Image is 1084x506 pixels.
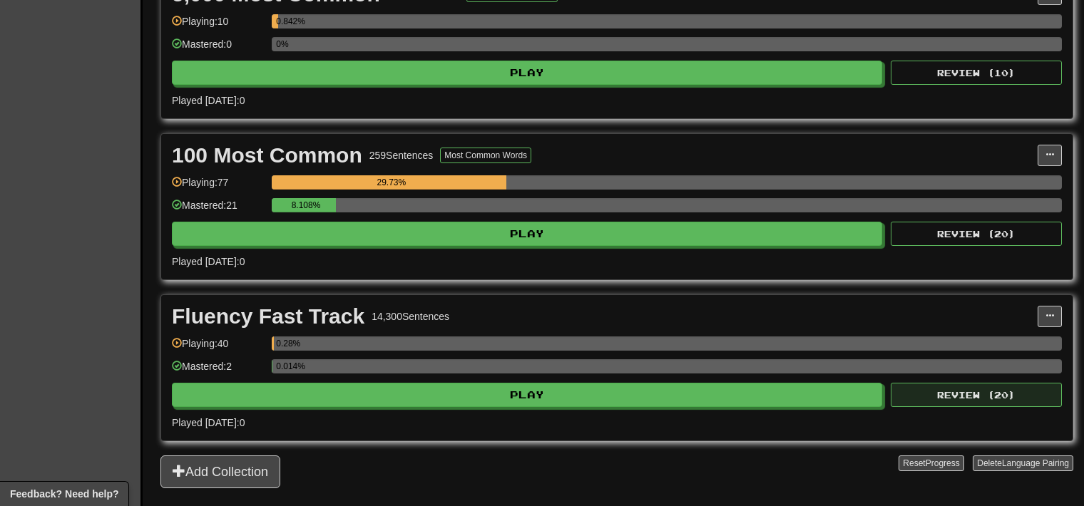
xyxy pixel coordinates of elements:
[172,95,245,106] span: Played [DATE]: 0
[172,417,245,428] span: Played [DATE]: 0
[172,14,265,38] div: Playing: 10
[891,61,1062,85] button: Review (10)
[172,336,265,360] div: Playing: 40
[899,455,963,471] button: ResetProgress
[172,306,364,327] div: Fluency Fast Track
[973,455,1073,471] button: DeleteLanguage Pairing
[172,37,265,61] div: Mastered: 0
[276,175,506,190] div: 29.73%
[276,14,278,29] div: 0.842%
[172,383,882,407] button: Play
[172,175,265,199] div: Playing: 77
[172,145,362,166] div: 100 Most Common
[372,309,449,324] div: 14,300 Sentences
[926,458,960,468] span: Progress
[891,383,1062,407] button: Review (20)
[10,487,118,501] span: Open feedback widget
[369,148,434,162] div: 259 Sentences
[891,222,1062,246] button: Review (20)
[172,61,882,85] button: Play
[172,198,265,222] div: Mastered: 21
[172,256,245,267] span: Played [DATE]: 0
[1002,458,1069,468] span: Language Pairing
[160,455,280,488] button: Add Collection
[172,222,882,246] button: Play
[440,148,531,163] button: Most Common Words
[276,198,336,212] div: 8.108%
[172,359,265,383] div: Mastered: 2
